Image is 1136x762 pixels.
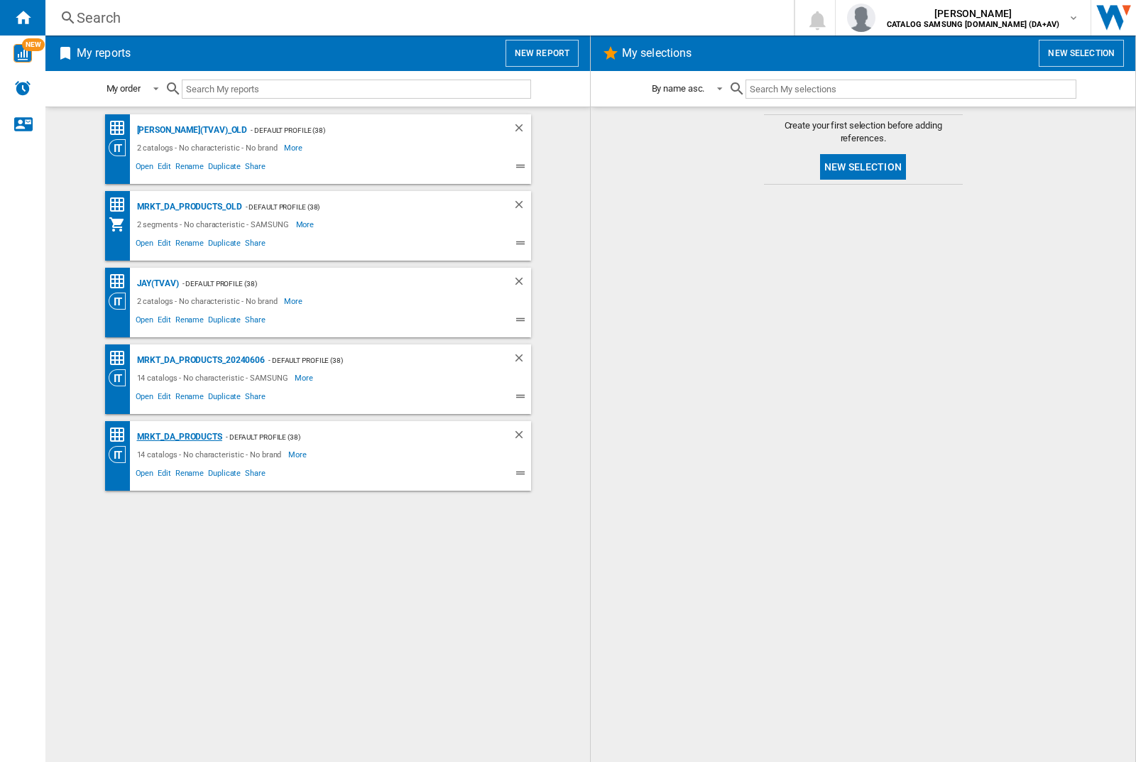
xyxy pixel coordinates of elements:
[206,390,243,407] span: Duplicate
[764,119,963,145] span: Create your first selection before adding references.
[265,352,484,369] div: - Default profile (38)
[133,275,179,293] div: JAY(TVAV)
[109,196,133,214] div: Price Matrix
[243,467,268,484] span: Share
[173,236,206,254] span: Rename
[243,160,268,177] span: Share
[155,467,173,484] span: Edit
[284,293,305,310] span: More
[74,40,133,67] h2: My reports
[206,160,243,177] span: Duplicate
[652,83,705,94] div: By name asc.
[133,121,248,139] div: [PERSON_NAME](TVAV)_old
[133,446,289,463] div: 14 catalogs - No characteristic - No brand
[109,426,133,444] div: Price Matrix
[133,467,156,484] span: Open
[14,80,31,97] img: alerts-logo.svg
[133,293,285,310] div: 2 catalogs - No characteristic - No brand
[887,6,1059,21] span: [PERSON_NAME]
[1039,40,1124,67] button: New selection
[206,313,243,330] span: Duplicate
[133,160,156,177] span: Open
[173,390,206,407] span: Rename
[106,83,141,94] div: My order
[109,119,133,137] div: Price Matrix
[295,369,315,386] span: More
[506,40,579,67] button: New report
[887,20,1059,29] b: CATALOG SAMSUNG [DOMAIN_NAME] (DA+AV)
[182,80,531,99] input: Search My reports
[109,369,133,386] div: Category View
[133,236,156,254] span: Open
[745,80,1076,99] input: Search My selections
[847,4,875,32] img: profile.jpg
[13,44,32,62] img: wise-card.svg
[288,446,309,463] span: More
[133,313,156,330] span: Open
[173,160,206,177] span: Rename
[513,275,531,293] div: Delete
[109,139,133,156] div: Category View
[820,154,906,180] button: New selection
[206,236,243,254] span: Duplicate
[133,390,156,407] span: Open
[155,236,173,254] span: Edit
[513,121,531,139] div: Delete
[243,236,268,254] span: Share
[133,369,295,386] div: 14 catalogs - No characteristic - SAMSUNG
[222,428,484,446] div: - Default profile (38)
[284,139,305,156] span: More
[296,216,317,233] span: More
[173,467,206,484] span: Rename
[133,352,266,369] div: MRKT_DA_PRODUCTS_20240606
[109,349,133,367] div: Price Matrix
[206,467,243,484] span: Duplicate
[133,216,296,233] div: 2 segments - No characteristic - SAMSUNG
[179,275,484,293] div: - Default profile (38)
[109,446,133,463] div: Category View
[155,160,173,177] span: Edit
[133,139,285,156] div: 2 catalogs - No characteristic - No brand
[109,293,133,310] div: Category View
[243,313,268,330] span: Share
[513,352,531,369] div: Delete
[243,390,268,407] span: Share
[155,390,173,407] span: Edit
[109,273,133,290] div: Price Matrix
[513,428,531,446] div: Delete
[619,40,694,67] h2: My selections
[109,216,133,233] div: My Assortment
[22,38,45,51] span: NEW
[133,428,222,446] div: MRKT_DA_PRODUCTS
[247,121,484,139] div: - Default profile (38)
[513,198,531,216] div: Delete
[173,313,206,330] span: Rename
[155,313,173,330] span: Edit
[133,198,242,216] div: MRKT_DA_PRODUCTS_OLD
[77,8,757,28] div: Search
[242,198,484,216] div: - Default profile (38)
